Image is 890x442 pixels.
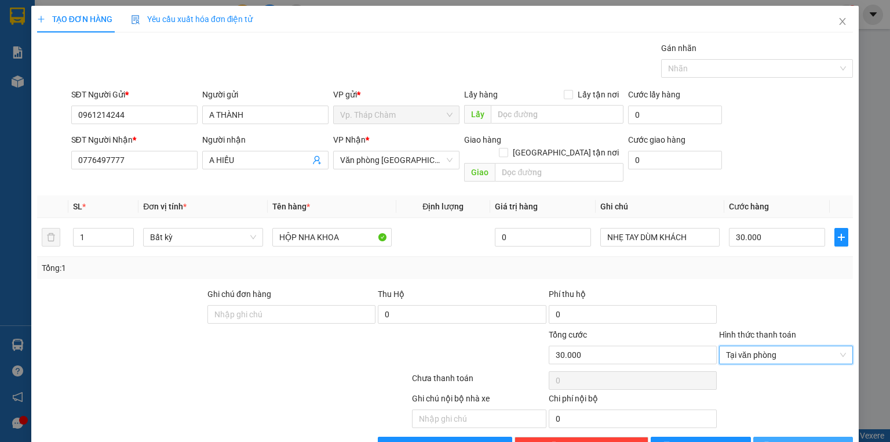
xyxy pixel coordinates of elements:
[600,228,720,247] input: Ghi Chú
[312,155,322,165] span: user-add
[207,289,271,299] label: Ghi chú đơn hàng
[834,228,848,247] button: plus
[71,133,198,146] div: SĐT Người Nhận
[207,305,375,324] input: Ghi chú đơn hàng
[42,262,344,274] div: Tổng: 1
[628,106,722,124] input: Cước lấy hàng
[549,288,717,305] div: Phí thu hộ
[411,372,547,392] div: Chưa thanh toán
[202,133,329,146] div: Người nhận
[37,15,112,24] span: TẠO ĐƠN HÀNG
[150,229,256,246] span: Bất kỳ
[143,202,187,211] span: Đơn vị tính
[42,228,60,247] button: delete
[835,233,848,242] span: plus
[378,289,404,299] span: Thu Hộ
[340,106,453,124] span: Vp. Tháp Chàm
[71,88,198,101] div: SĐT Người Gửi
[495,228,591,247] input: 0
[596,195,724,218] th: Ghi chú
[412,410,546,428] input: Nhập ghi chú
[495,163,623,182] input: Dọc đường
[464,163,495,182] span: Giao
[628,90,680,99] label: Cước lấy hàng
[340,151,453,169] span: Văn phòng Tân Phú
[464,105,491,124] span: Lấy
[661,44,696,53] label: Gán nhãn
[491,105,623,124] input: Dọc đường
[131,15,253,24] span: Yêu cầu xuất hóa đơn điện tử
[826,6,859,38] button: Close
[202,88,329,101] div: Người gửi
[719,330,796,339] label: Hình thức thanh toán
[73,202,82,211] span: SL
[549,392,717,410] div: Chi phí nội bộ
[508,146,623,159] span: [GEOGRAPHIC_DATA] tận nơi
[272,228,392,247] input: VD: Bàn, Ghế
[573,88,623,101] span: Lấy tận nơi
[628,135,685,144] label: Cước giao hàng
[412,392,546,410] div: Ghi chú nội bộ nhà xe
[333,135,366,144] span: VP Nhận
[495,202,538,211] span: Giá trị hàng
[422,202,464,211] span: Định lượng
[131,15,140,24] img: icon
[37,15,45,23] span: plus
[628,151,722,169] input: Cước giao hàng
[464,135,501,144] span: Giao hàng
[838,17,847,26] span: close
[464,90,498,99] span: Lấy hàng
[272,202,310,211] span: Tên hàng
[729,202,769,211] span: Cước hàng
[333,88,459,101] div: VP gửi
[549,330,587,339] span: Tổng cước
[726,346,846,364] span: Tại văn phòng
